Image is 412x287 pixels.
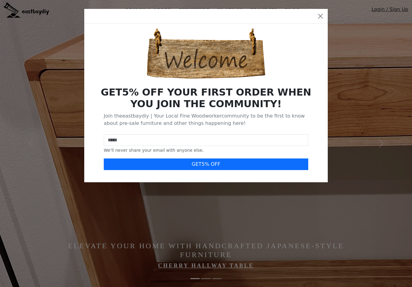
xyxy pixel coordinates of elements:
button: GET5% OFF [104,158,308,170]
p: Join the eastbaydiy | Your Local Fine Woodworker community to be the first to know about pre-sale... [104,112,308,127]
b: GET 5 % OFF YOUR FIRST ORDER WHEN YOU JOIN THE COMMUNITY! [101,86,311,110]
div: We'll never share your email with anyone else. [104,147,308,154]
img: Welcome [145,29,267,79]
button: Close [316,11,325,21]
